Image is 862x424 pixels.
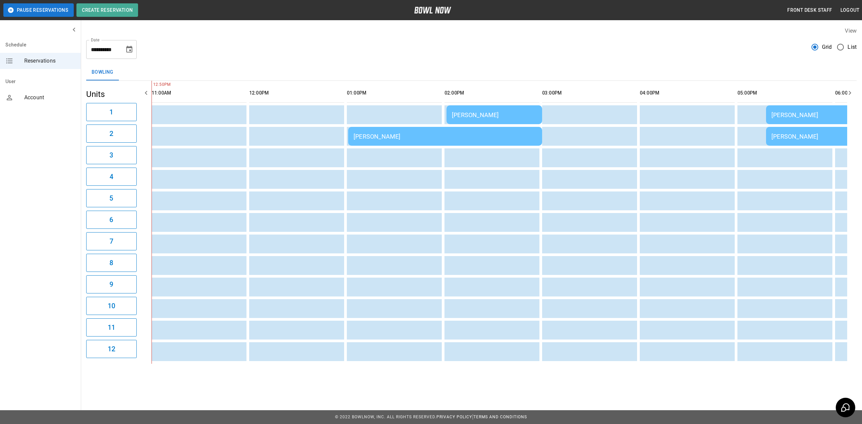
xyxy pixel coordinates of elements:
a: Privacy Policy [436,415,472,419]
img: logo [414,7,451,13]
button: 6 [86,211,137,229]
button: Bowling [86,64,119,80]
h6: 8 [109,257,113,268]
span: Grid [822,43,832,51]
button: 7 [86,232,137,250]
h6: 5 [109,193,113,204]
span: Reservations [24,57,75,65]
span: © 2022 BowlNow, Inc. All Rights Reserved. [335,415,436,419]
span: Account [24,94,75,102]
button: Choose date, selected date is Aug 23, 2025 [123,43,136,56]
label: View [845,28,857,34]
div: inventory tabs [86,64,857,80]
button: Front Desk Staff [785,4,835,16]
h6: 7 [109,236,113,247]
h6: 12 [108,344,115,354]
h6: 4 [109,171,113,182]
h6: 6 [109,214,113,225]
span: List [848,43,857,51]
th: 02:00PM [444,83,539,103]
a: Terms and Conditions [473,415,527,419]
h6: 9 [109,279,113,290]
button: 9 [86,275,137,293]
button: 1 [86,103,137,121]
th: 12:00PM [249,83,344,103]
button: 12 [86,340,137,358]
h6: 3 [109,150,113,161]
th: 11:00AM [152,83,246,103]
button: 11 [86,318,137,337]
button: 10 [86,297,137,315]
h6: 11 [108,322,115,333]
button: 2 [86,125,137,143]
div: [PERSON_NAME] [452,111,537,118]
div: [PERSON_NAME] [354,133,537,140]
th: 01:00PM [347,83,442,103]
h6: 1 [109,107,113,117]
button: 8 [86,254,137,272]
button: 4 [86,168,137,186]
button: Logout [838,4,862,16]
h5: Units [86,89,137,100]
button: 5 [86,189,137,207]
h6: 10 [108,301,115,311]
span: 12:50PM [152,81,153,88]
button: 3 [86,146,137,164]
h6: 2 [109,128,113,139]
button: Create Reservation [76,3,138,17]
button: Pause Reservations [3,3,74,17]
